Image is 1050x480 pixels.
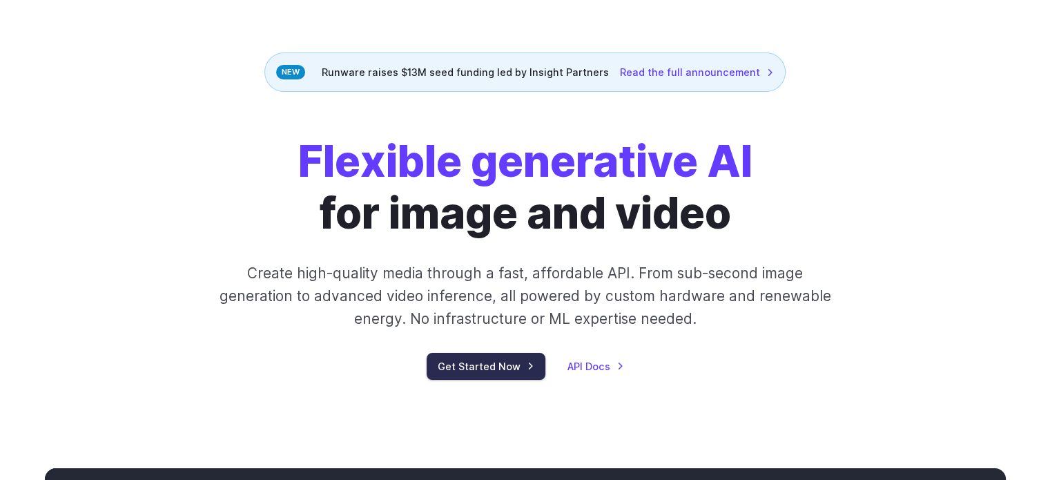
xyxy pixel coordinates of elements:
[298,135,752,187] strong: Flexible generative AI
[567,358,624,374] a: API Docs
[620,64,774,80] a: Read the full announcement
[217,262,833,331] p: Create high-quality media through a fast, affordable API. From sub-second image generation to adv...
[264,52,786,92] div: Runware raises $13M seed funding led by Insight Partners
[427,353,545,380] a: Get Started Now
[298,136,752,240] h1: for image and video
